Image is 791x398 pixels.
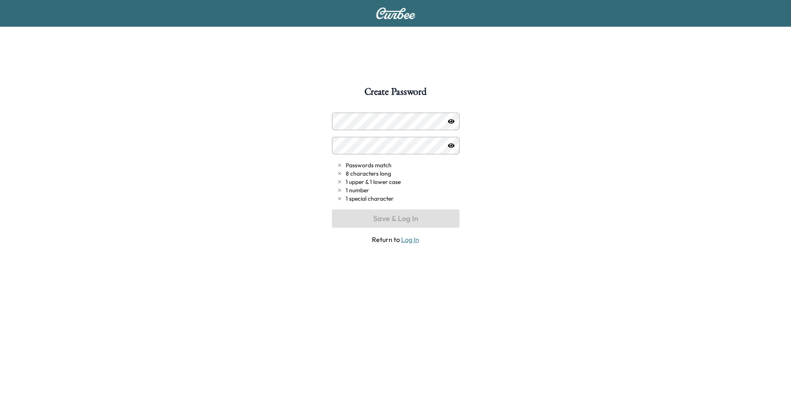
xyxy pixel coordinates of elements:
img: Curbee Logo [376,8,416,19]
span: 8 characters long [346,169,391,178]
span: Return to [332,234,460,244]
h1: Create Password [364,87,426,101]
span: 1 number [346,186,369,194]
span: Passwords match [346,161,392,169]
span: 1 upper & 1 lower case [346,178,401,186]
a: Log In [401,235,419,244]
span: 1 special character [346,194,394,203]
